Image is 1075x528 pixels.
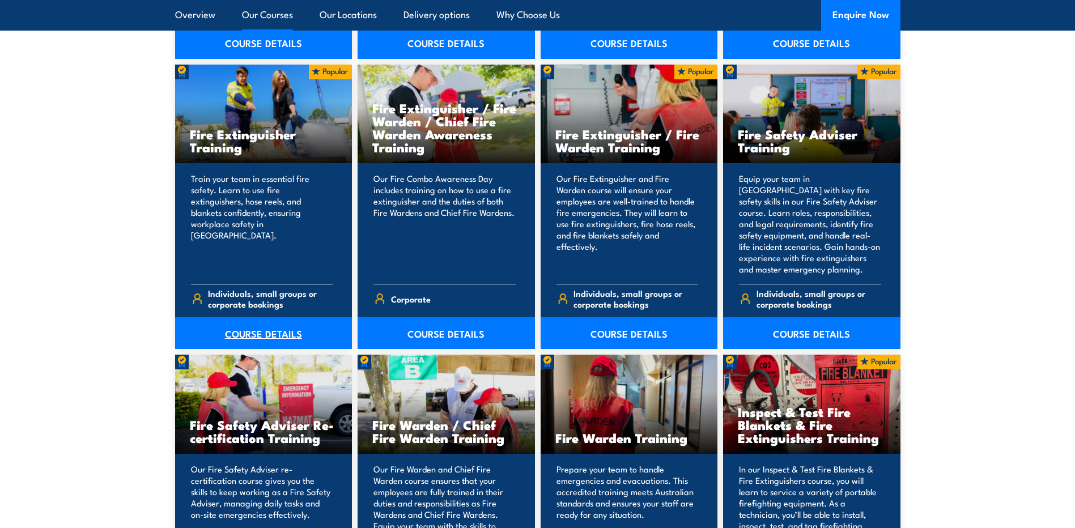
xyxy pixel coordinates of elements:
[739,173,881,275] p: Equip your team in [GEOGRAPHIC_DATA] with key fire safety skills in our Fire Safety Adviser cours...
[555,127,703,154] h3: Fire Extinguisher / Fire Warden Training
[358,27,535,59] a: COURSE DETAILS
[190,418,338,444] h3: Fire Safety Adviser Re-certification Training
[372,418,520,444] h3: Fire Warden / Chief Fire Warden Training
[191,173,333,275] p: Train your team in essential fire safety. Learn to use fire extinguishers, hose reels, and blanke...
[555,431,703,444] h3: Fire Warden Training
[175,317,352,349] a: COURSE DETAILS
[738,405,886,444] h3: Inspect & Test Fire Blankets & Fire Extinguishers Training
[723,317,900,349] a: COURSE DETAILS
[573,288,698,309] span: Individuals, small groups or corporate bookings
[373,173,516,275] p: Our Fire Combo Awareness Day includes training on how to use a fire extinguisher and the duties o...
[738,127,886,154] h3: Fire Safety Adviser Training
[723,27,900,59] a: COURSE DETAILS
[190,127,338,154] h3: Fire Extinguisher Training
[175,27,352,59] a: COURSE DETAILS
[541,317,718,349] a: COURSE DETAILS
[358,317,535,349] a: COURSE DETAILS
[757,288,881,309] span: Individuals, small groups or corporate bookings
[541,27,718,59] a: COURSE DETAILS
[372,101,520,154] h3: Fire Extinguisher / Fire Warden / Chief Fire Warden Awareness Training
[391,290,431,308] span: Corporate
[556,173,699,275] p: Our Fire Extinguisher and Fire Warden course will ensure your employees are well-trained to handl...
[208,288,333,309] span: Individuals, small groups or corporate bookings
